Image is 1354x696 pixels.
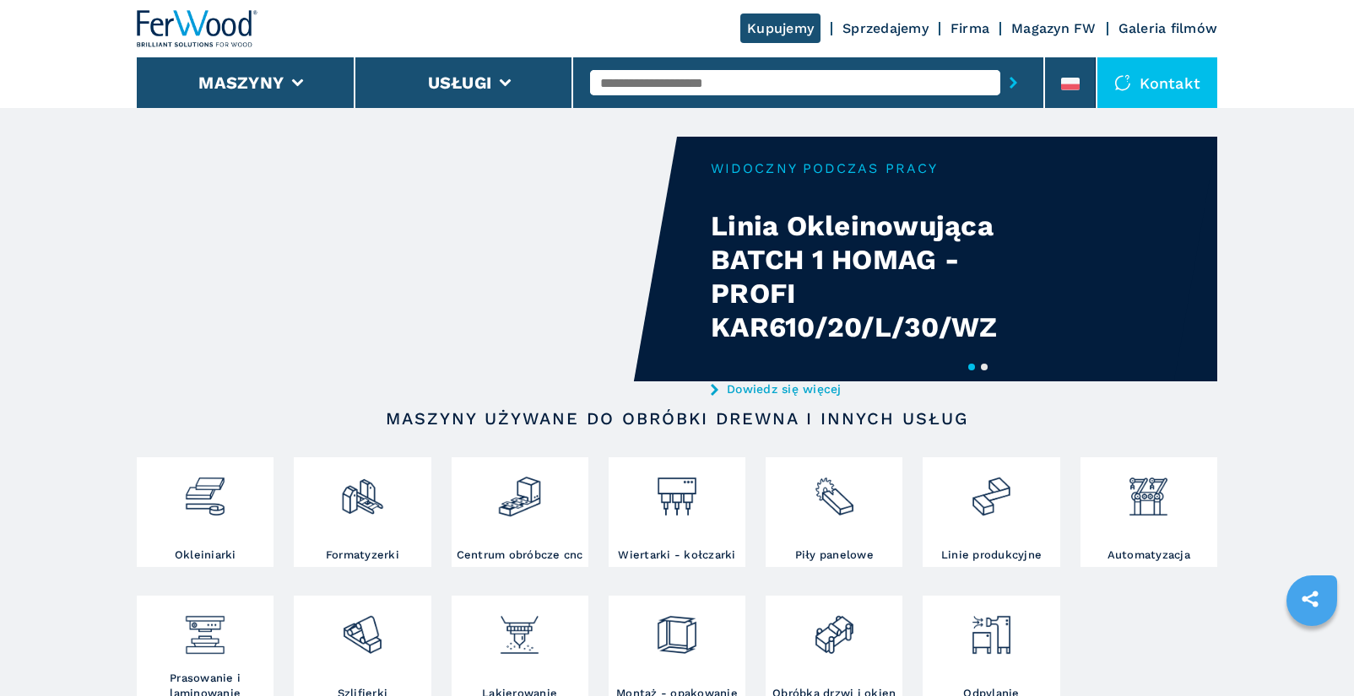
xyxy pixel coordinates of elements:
button: submit-button [1000,63,1026,102]
a: Kupujemy [740,13,821,43]
h3: Automatyzacja [1108,548,1190,563]
img: squadratrici_2.png [340,461,385,519]
img: linee_di_produzione_2.png [969,461,1014,519]
a: Formatyzerki [294,457,431,567]
a: Linie produkcyjne [923,457,1059,567]
video: Your browser does not support the video tag. [137,137,677,381]
img: levigatrici_2.png [340,600,385,657]
button: Maszyny [198,73,284,93]
img: montaggio_imballaggio_2.png [654,600,699,657]
button: 2 [981,364,988,370]
a: Dowiedz się więcej [711,382,1042,396]
a: Firma [951,20,989,36]
h3: Linie produkcyjne [941,548,1042,563]
div: Kontakt [1097,57,1217,108]
a: Okleiniarki [137,457,274,567]
img: automazione.png [1126,461,1171,519]
a: Automatyzacja [1080,457,1217,567]
img: sezionatrici_2.png [812,461,857,519]
img: aspirazione_1.png [969,600,1014,657]
img: verniciatura_1.png [497,600,542,657]
h3: Centrum obróbcze cnc [457,548,583,563]
h3: Formatyzerki [326,548,399,563]
a: Sprzedajemy [842,20,929,36]
a: Piły panelowe [766,457,902,567]
img: centro_di_lavoro_cnc_2.png [497,461,542,519]
img: Kontakt [1114,74,1131,91]
h3: Piły panelowe [795,548,874,563]
a: Centrum obróbcze cnc [452,457,588,567]
img: bordatrici_1.png [182,461,227,519]
img: lavorazione_porte_finestre_2.png [812,600,857,657]
button: 1 [968,364,975,370]
a: sharethis [1289,578,1331,620]
h3: Wiertarki - kołczarki [618,548,735,563]
a: Magazyn FW [1011,20,1097,36]
button: Usługi [428,73,492,93]
h2: Maszyny używane do obróbki drewna i innych usług [191,408,1163,429]
img: Ferwood [137,10,258,47]
img: pressa-strettoia.png [182,600,227,657]
h3: Okleiniarki [175,548,236,563]
a: Wiertarki - kołczarki [609,457,745,567]
a: Galeria filmów [1118,20,1218,36]
img: foratrici_inseritrici_2.png [654,461,699,519]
